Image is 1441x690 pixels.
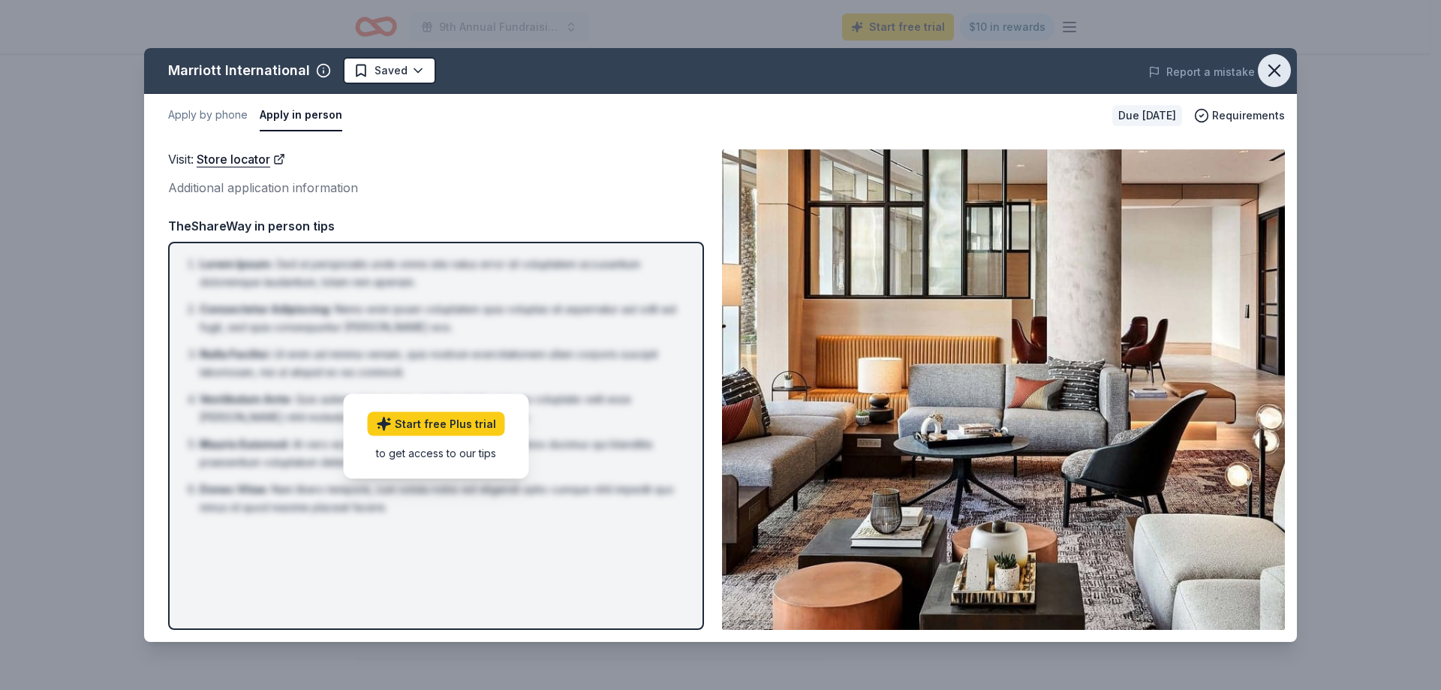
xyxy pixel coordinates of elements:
div: Due [DATE] [1112,105,1182,126]
button: Apply by phone [168,100,248,131]
span: Vestibulum Ante : [200,393,293,405]
span: Consectetur Adipiscing : [200,303,332,315]
li: Nam libero tempore, cum soluta nobis est eligendi optio cumque nihil impedit quo minus id quod ma... [200,481,681,517]
span: Mauris Euismod : [200,438,290,450]
li: Quis autem vel eum iure reprehenderit qui in ea voluptate velit esse [PERSON_NAME] nihil molestia... [200,390,681,426]
li: Nemo enim ipsam voluptatem quia voluptas sit aspernatur aut odit aut fugit, sed quia consequuntur... [200,300,681,336]
div: Marriott International [168,59,310,83]
li: At vero eos et accusamus et iusto odio dignissimos ducimus qui blanditiis praesentium voluptatum ... [200,435,681,472]
button: Requirements [1194,107,1285,125]
span: Requirements [1212,107,1285,125]
button: Saved [343,57,436,84]
li: Sed ut perspiciatis unde omnis iste natus error sit voluptatem accusantium doloremque laudantium,... [200,255,681,291]
a: Store locator [197,149,285,169]
li: Ut enim ad minima veniam, quis nostrum exercitationem ullam corporis suscipit laboriosam, nisi ut... [200,345,681,381]
span: Saved [375,62,408,80]
a: Start free Plus trial [368,411,505,435]
div: to get access to our tips [368,444,505,460]
div: Additional application information [168,178,704,197]
span: Nulla Facilisi : [200,348,271,360]
div: Visit : [168,149,704,169]
img: Image for Marriott International [722,149,1285,630]
div: TheShareWay in person tips [168,216,704,236]
button: Apply in person [260,100,342,131]
span: Lorem Ipsum : [200,258,273,270]
button: Report a mistake [1148,63,1255,81]
span: Donec Vitae : [200,483,269,496]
